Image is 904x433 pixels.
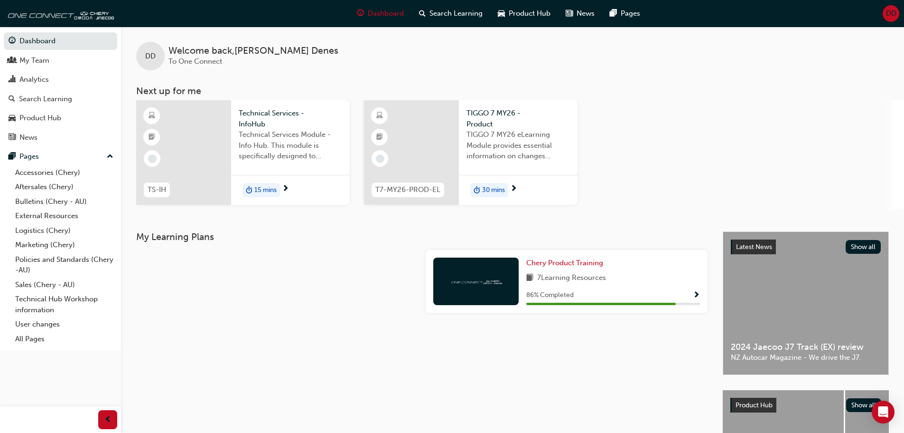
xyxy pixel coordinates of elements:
span: Product Hub [509,8,550,19]
div: Open Intercom Messenger [872,401,895,423]
span: 7 Learning Resources [537,272,606,284]
h3: Next up for me [121,86,904,96]
span: T7-MY26-PROD-EL [375,184,440,195]
div: Product Hub [19,113,61,124]
span: Dashboard [368,8,404,19]
span: 86 % Completed [526,290,574,301]
a: Latest NewsShow all [731,240,881,255]
a: Technical Hub Workshop information [11,292,117,317]
img: oneconnect [450,277,502,286]
span: Technical Services Module - Info Hub. This module is specifically designed to address the require... [239,129,342,162]
span: Product Hub [736,401,773,409]
span: booktick-icon [149,131,155,144]
a: Latest NewsShow all2024 Jaecoo J7 Track (EX) reviewNZ Autocar Magazine - We drive the J7. [723,231,889,375]
span: Welcome back , [PERSON_NAME] Denes [168,46,338,57]
a: guage-iconDashboard [349,4,411,23]
a: Bulletins (Chery - AU) [11,194,117,209]
span: News [577,8,595,19]
span: Latest News [736,243,772,251]
span: search-icon [419,8,426,19]
img: oneconnect [5,4,114,23]
span: pages-icon [610,8,617,19]
a: All Pages [11,332,117,346]
span: learningResourceType_ELEARNING-icon [149,110,155,122]
span: 2024 Jaecoo J7 Track (EX) review [731,342,881,353]
span: pages-icon [9,153,16,161]
a: news-iconNews [558,4,602,23]
a: Analytics [4,71,117,88]
span: learningRecordVerb_NONE-icon [148,154,157,163]
a: Search Learning [4,90,117,108]
a: Dashboard [4,32,117,50]
span: chart-icon [9,76,16,84]
h3: My Learning Plans [136,231,708,242]
span: 30 mins [482,185,505,196]
a: External Resources [11,209,117,223]
span: news-icon [9,134,16,142]
button: Pages [4,148,117,165]
span: TIGGO 7 MY26 - Product [466,108,570,129]
span: next-icon [282,185,289,193]
a: Accessories (Chery) [11,165,117,180]
a: pages-iconPages [602,4,648,23]
span: up-icon [107,151,113,163]
button: DD [883,5,899,22]
span: search-icon [9,95,15,104]
a: TS-IHTechnical Services - InfoHubTechnical Services Module - Info Hub. This module is specificall... [136,100,350,205]
button: Show all [846,398,882,412]
a: User changes [11,317,117,332]
div: News [19,132,37,143]
a: News [4,129,117,146]
div: Analytics [19,74,49,85]
button: Show all [846,240,881,254]
a: Logistics (Chery) [11,223,117,238]
a: search-iconSearch Learning [411,4,490,23]
a: Chery Product Training [526,258,607,269]
span: car-icon [9,114,16,123]
span: next-icon [510,185,517,193]
span: guage-icon [9,37,16,46]
a: T7-MY26-PROD-ELTIGGO 7 MY26 - ProductTIGGO 7 MY26 eLearning Module provides essential information... [364,100,578,205]
a: Policies and Standards (Chery -AU) [11,252,117,278]
span: duration-icon [246,184,252,196]
span: 15 mins [254,185,277,196]
a: Aftersales (Chery) [11,180,117,194]
span: NZ Autocar Magazine - We drive the J7. [731,352,881,363]
span: learningRecordVerb_NONE-icon [376,154,384,163]
div: Search Learning [19,94,72,105]
span: people-icon [9,57,16,65]
a: Product HubShow all [730,398,881,413]
button: DashboardMy TeamAnalyticsSearch LearningProduct HubNews [4,30,117,148]
button: Show Progress [693,289,700,301]
a: My Team [4,52,117,69]
span: Chery Product Training [526,259,603,267]
span: book-icon [526,272,533,284]
div: Pages [19,151,39,162]
span: guage-icon [357,8,364,19]
span: learningResourceType_ELEARNING-icon [376,110,383,122]
a: Marketing (Chery) [11,238,117,252]
span: Show Progress [693,291,700,300]
span: booktick-icon [376,131,383,144]
span: DD [145,51,156,62]
span: Pages [621,8,640,19]
span: Technical Services - InfoHub [239,108,342,129]
span: duration-icon [474,184,480,196]
span: Search Learning [429,8,483,19]
span: DD [886,8,896,19]
span: TS-IH [148,184,166,195]
a: Product Hub [4,109,117,127]
div: My Team [19,55,49,66]
a: car-iconProduct Hub [490,4,558,23]
span: prev-icon [104,414,112,426]
span: car-icon [498,8,505,19]
span: To One Connect [168,57,222,66]
span: news-icon [566,8,573,19]
span: TIGGO 7 MY26 eLearning Module provides essential information on changes introduced with the new M... [466,129,570,162]
a: Sales (Chery - AU) [11,278,117,292]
